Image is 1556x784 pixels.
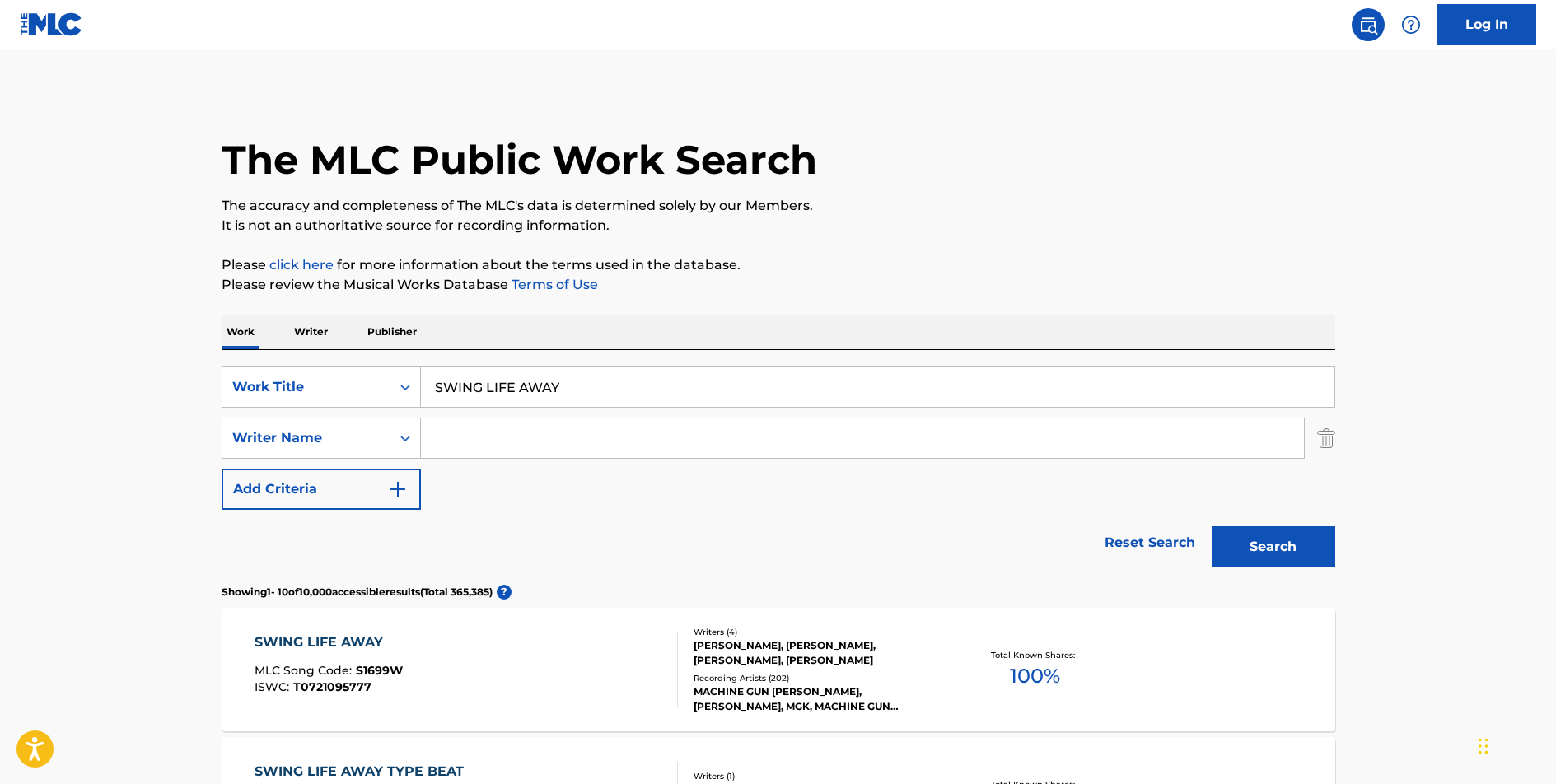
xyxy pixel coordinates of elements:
[1096,525,1203,561] a: Reset Search
[1358,15,1378,35] img: search
[1474,705,1556,784] iframe: Chat Widget
[222,315,259,349] p: Work
[289,315,333,349] p: Writer
[1317,418,1335,459] img: Delete Criterion
[222,135,817,184] h1: The MLC Public Work Search
[222,216,1335,236] p: It is not an authoritative source for recording information.
[694,684,942,714] div: MACHINE GUN [PERSON_NAME], [PERSON_NAME], MGK, MACHINE GUN [PERSON_NAME], MGK, MACHINE GUN [PERSO...
[255,632,403,652] div: SWING LIFE AWAY
[1395,8,1428,41] div: Help
[222,275,1335,295] p: Please review the Musical Works Database
[1352,8,1385,41] a: Public Search
[255,762,472,782] div: SWING LIFE AWAY TYPE BEAT
[222,196,1335,216] p: The accuracy and completeness of The MLC's data is determined solely by our Members.
[991,649,1079,661] p: Total Known Shares:
[222,608,1335,731] a: SWING LIFE AWAYMLC Song Code:S1699WISWC:T0721095777Writers (4)[PERSON_NAME], [PERSON_NAME], [PERS...
[388,479,408,499] img: 9d2ae6d4665cec9f34b9.svg
[255,663,356,678] span: MLC Song Code :
[1479,721,1488,771] div: Drag
[222,585,493,600] p: Showing 1 - 10 of 10,000 accessible results (Total 365,385 )
[232,428,381,448] div: Writer Name
[694,626,942,638] div: Writers ( 4 )
[508,277,598,292] a: Terms of Use
[1212,526,1335,567] button: Search
[1401,15,1421,35] img: help
[269,257,334,273] a: click here
[1010,661,1060,691] span: 100 %
[362,315,422,349] p: Publisher
[356,663,403,678] span: S1699W
[694,770,942,782] div: Writers ( 1 )
[20,12,83,36] img: MLC Logo
[293,679,371,694] span: T0721095777
[497,585,512,600] span: ?
[694,672,942,684] div: Recording Artists ( 202 )
[222,469,421,510] button: Add Criteria
[1437,4,1536,45] a: Log In
[222,255,1335,275] p: Please for more information about the terms used in the database.
[222,366,1335,576] form: Search Form
[232,377,381,397] div: Work Title
[255,679,293,694] span: ISWC :
[694,638,942,668] div: [PERSON_NAME], [PERSON_NAME], [PERSON_NAME], [PERSON_NAME]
